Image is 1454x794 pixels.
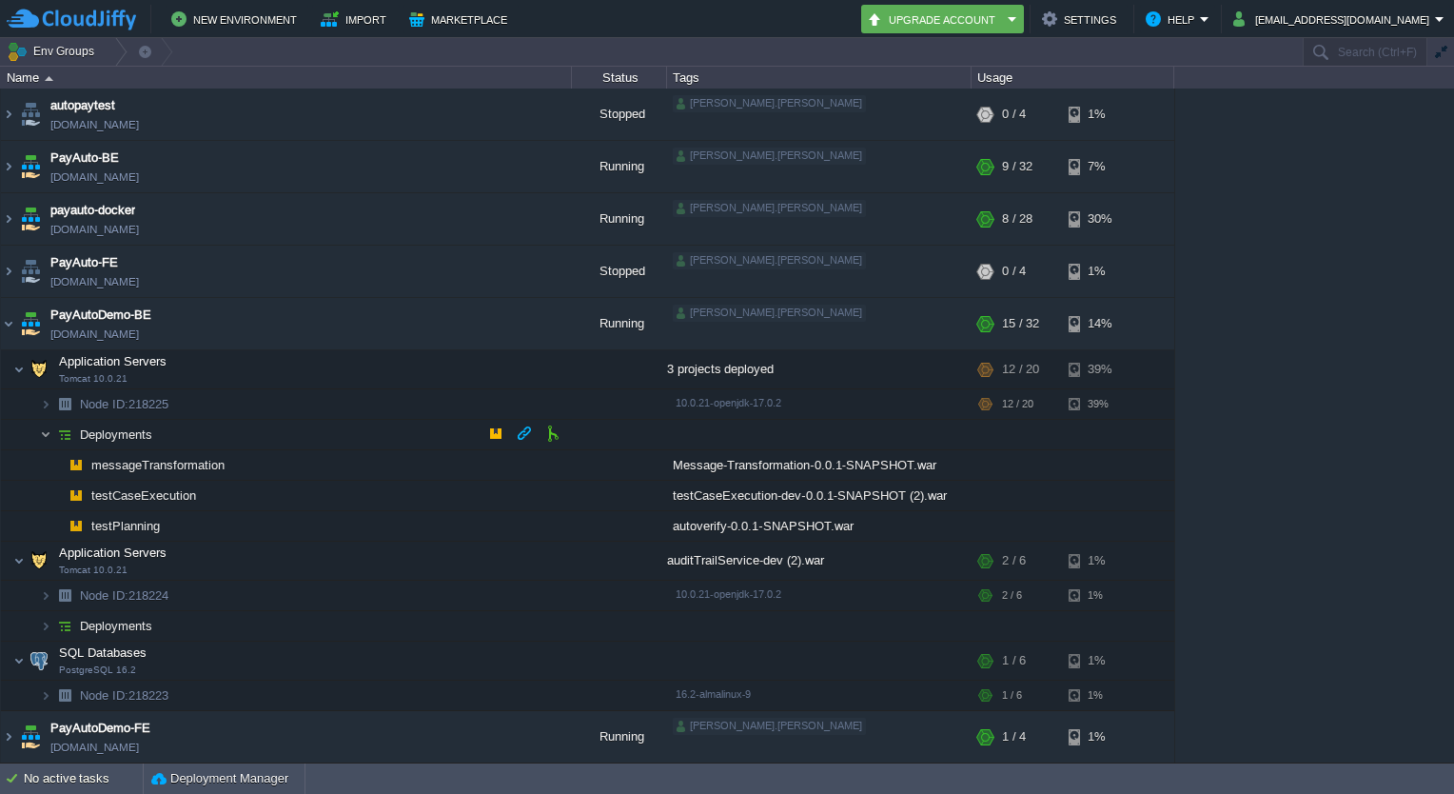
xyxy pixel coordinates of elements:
[667,350,972,388] div: 3 projects deployed
[1069,298,1130,349] div: 14%
[1069,711,1130,763] div: 1%
[151,769,288,788] button: Deployment Manager
[89,487,199,504] span: testCaseExecution
[1002,581,1022,610] div: 2 / 6
[7,38,101,65] button: Env Groups
[89,518,163,534] a: testPlanning
[13,642,25,680] img: AMDAwAAAACH5BAEAAAAALAAAAAABAAEAAAICRAEAOw==
[57,354,169,368] a: Application ServersTomcat 10.0.21
[1002,542,1026,580] div: 2 / 6
[13,542,25,580] img: AMDAwAAAACH5BAEAAAAALAAAAAABAAEAAAICRAEAOw==
[51,481,63,510] img: AMDAwAAAACH5BAEAAAAALAAAAAABAAEAAAICRAEAOw==
[1,141,16,192] img: AMDAwAAAACH5BAEAAAAALAAAAAABAAEAAAICRAEAOw==
[40,611,51,641] img: AMDAwAAAACH5BAEAAAAALAAAAAABAAEAAAICRAEAOw==
[1,193,16,245] img: AMDAwAAAACH5BAEAAAAALAAAAAABAAEAAAICRAEAOw==
[1069,542,1130,580] div: 1%
[57,645,149,661] span: SQL Databases
[321,8,392,30] button: Import
[17,711,44,763] img: AMDAwAAAACH5BAEAAAAALAAAAAABAAEAAAICRAEAOw==
[1002,141,1032,192] div: 9 / 32
[409,8,513,30] button: Marketplace
[1002,642,1026,680] div: 1 / 6
[572,246,667,297] div: Stopped
[1002,681,1022,710] div: 1 / 6
[17,141,44,192] img: AMDAwAAAACH5BAEAAAAALAAAAAABAAEAAAICRAEAOw==
[1069,193,1130,245] div: 30%
[1069,681,1130,710] div: 1%
[673,95,866,112] div: [PERSON_NAME].[PERSON_NAME]
[1146,8,1200,30] button: Help
[1069,89,1130,140] div: 1%
[1069,141,1130,192] div: 7%
[673,252,866,269] div: [PERSON_NAME].[PERSON_NAME]
[45,76,53,81] img: AMDAwAAAACH5BAEAAAAALAAAAAABAAEAAAICRAEAOw==
[1002,298,1039,349] div: 15 / 32
[50,738,139,757] a: [DOMAIN_NAME]
[2,67,571,89] div: Name
[1002,246,1026,297] div: 0 / 4
[867,8,1002,30] button: Upgrade Account
[572,141,667,192] div: Running
[50,201,135,220] a: payauto-docker
[51,389,78,419] img: AMDAwAAAACH5BAEAAAAALAAAAAABAAEAAAICRAEAOw==
[78,587,171,604] span: 218224
[57,353,169,369] span: Application Servers
[26,642,52,680] img: AMDAwAAAACH5BAEAAAAALAAAAAABAAEAAAICRAEAOw==
[1233,8,1435,30] button: [EMAIL_ADDRESS][DOMAIN_NAME]
[78,396,171,412] a: Node ID:218225
[50,306,151,325] span: PayAutoDemo-BE
[80,688,128,703] span: Node ID:
[1069,642,1130,680] div: 1%
[673,305,866,322] div: [PERSON_NAME].[PERSON_NAME]
[51,511,63,541] img: AMDAwAAAACH5BAEAAAAALAAAAAABAAEAAAICRAEAOw==
[51,611,78,641] img: AMDAwAAAACH5BAEAAAAALAAAAAABAAEAAAICRAEAOw==
[171,8,303,30] button: New Environment
[1,711,16,763] img: AMDAwAAAACH5BAEAAAAALAAAAAABAAEAAAICRAEAOw==
[40,389,51,419] img: AMDAwAAAACH5BAEAAAAALAAAAAABAAEAAAICRAEAOw==
[40,681,51,710] img: AMDAwAAAACH5BAEAAAAALAAAAAABAAEAAAICRAEAOw==
[78,618,155,634] a: Deployments
[50,272,139,291] a: [DOMAIN_NAME]
[667,450,972,480] div: Message-Transformation-0.0.1-SNAPSHOT.war
[40,581,51,610] img: AMDAwAAAACH5BAEAAAAALAAAAAABAAEAAAICRAEAOw==
[78,427,155,443] span: Deployments
[51,681,78,710] img: AMDAwAAAACH5BAEAAAAALAAAAAABAAEAAAICRAEAOw==
[50,115,139,134] a: [DOMAIN_NAME]
[59,565,128,576] span: Tomcat 10.0.21
[50,325,139,344] a: [DOMAIN_NAME]
[40,420,51,449] img: AMDAwAAAACH5BAEAAAAALAAAAAABAAEAAAICRAEAOw==
[673,148,866,165] div: [PERSON_NAME].[PERSON_NAME]
[1042,8,1122,30] button: Settings
[667,542,972,580] div: auditTrailService-dev (2).war
[78,687,171,704] span: 218223
[50,253,118,272] a: PayAuto-FE
[673,200,866,217] div: [PERSON_NAME].[PERSON_NAME]
[50,719,150,738] a: PayAutoDemo-FE
[1,298,16,349] img: AMDAwAAAACH5BAEAAAAALAAAAAABAAEAAAICRAEAOw==
[17,193,44,245] img: AMDAwAAAACH5BAEAAAAALAAAAAABAAEAAAICRAEAOw==
[80,588,128,603] span: Node ID:
[1069,350,1130,388] div: 39%
[63,481,89,510] img: AMDAwAAAACH5BAEAAAAALAAAAAABAAEAAAICRAEAOw==
[17,246,44,297] img: AMDAwAAAACH5BAEAAAAALAAAAAABAAEAAAICRAEAOw==
[57,546,169,560] a: Application ServersTomcat 10.0.21
[63,450,89,480] img: AMDAwAAAACH5BAEAAAAALAAAAAABAAEAAAICRAEAOw==
[1069,389,1130,419] div: 39%
[59,373,128,385] span: Tomcat 10.0.21
[1002,389,1033,419] div: 12 / 20
[24,764,143,794] div: No active tasks
[573,67,666,89] div: Status
[1069,581,1130,610] div: 1%
[7,8,136,31] img: CloudJiffy
[78,587,171,604] a: Node ID:218224
[50,220,139,239] a: [DOMAIN_NAME]
[572,89,667,140] div: Stopped
[673,718,866,735] div: [PERSON_NAME].[PERSON_NAME]
[51,450,63,480] img: AMDAwAAAACH5BAEAAAAALAAAAAABAAEAAAICRAEAOw==
[50,96,115,115] span: autopaytest
[1002,193,1032,245] div: 8 / 28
